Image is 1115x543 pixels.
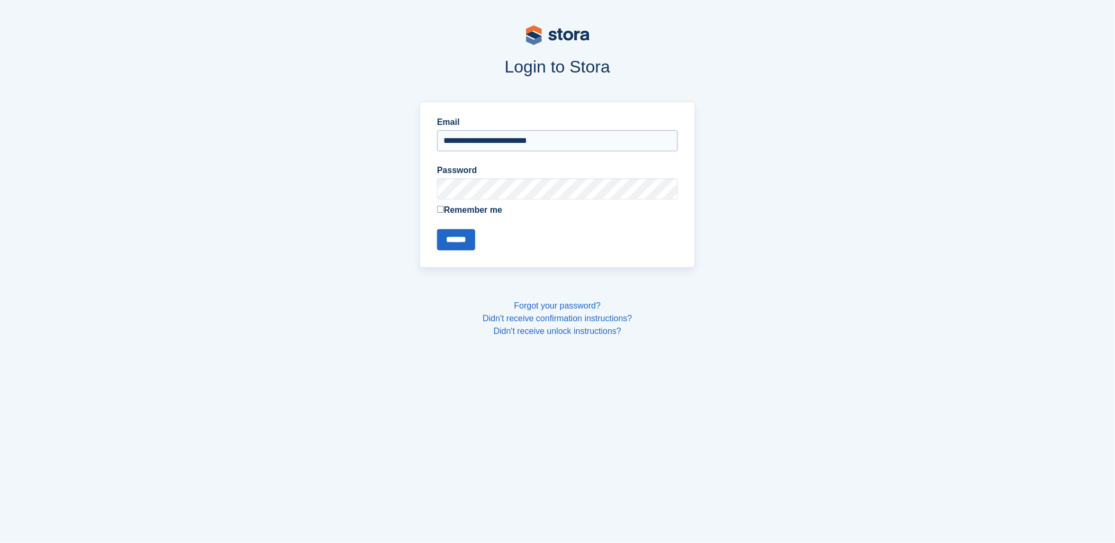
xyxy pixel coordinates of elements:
a: Didn't receive unlock instructions? [494,327,621,336]
img: stora-logo-53a41332b3708ae10de48c4981b4e9114cc0af31d8433b30ea865607fb682f29.svg [526,25,590,45]
a: Forgot your password? [514,301,601,310]
a: Didn't receive confirmation instructions? [483,314,632,323]
label: Email [437,116,678,129]
label: Remember me [437,204,678,216]
h1: Login to Stora [218,57,898,76]
input: Remember me [437,206,444,213]
label: Password [437,164,678,177]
